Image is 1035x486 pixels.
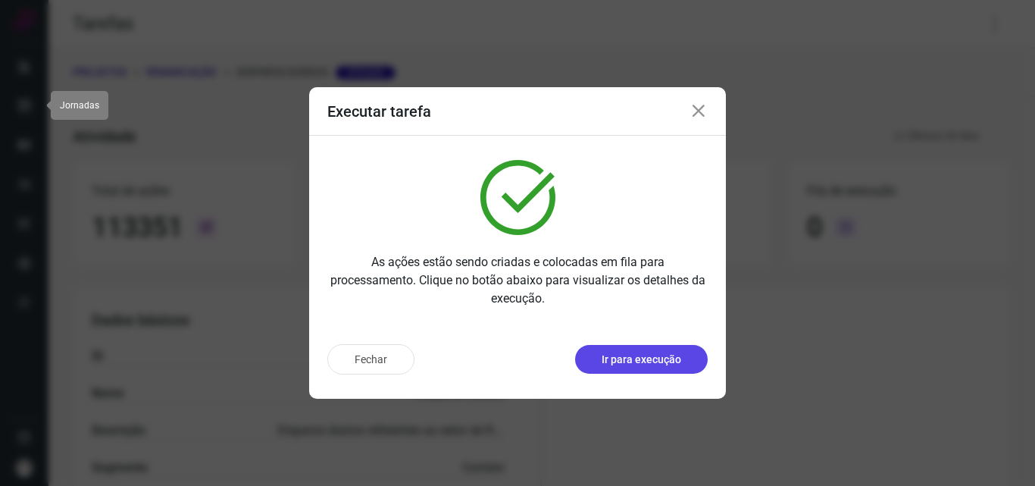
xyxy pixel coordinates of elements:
[602,352,681,368] p: Ir para execução
[60,100,99,111] span: Jornadas
[327,102,431,121] h3: Executar tarefa
[327,344,414,375] button: Fechar
[327,253,708,308] p: As ações estão sendo criadas e colocadas em fila para processamento. Clique no botão abaixo para ...
[480,160,555,235] img: verified.svg
[575,345,708,374] button: Ir para execução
